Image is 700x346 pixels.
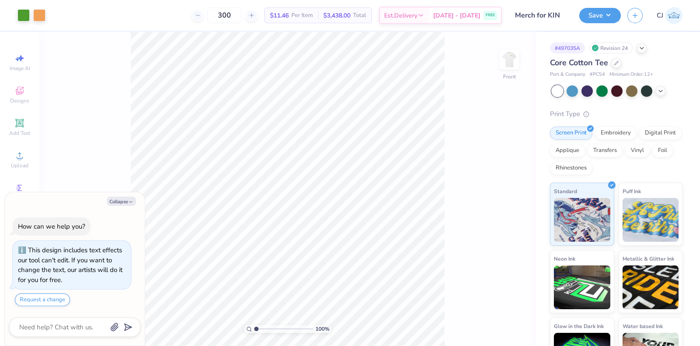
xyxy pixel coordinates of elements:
[623,254,674,263] span: Metallic & Glitter Ink
[652,144,673,157] div: Foil
[503,73,516,81] div: Front
[9,130,30,137] span: Add Text
[18,246,122,284] div: This design includes text effects our tool can't edit. If you want to change the text, our artist...
[486,12,495,18] span: FREE
[550,42,585,53] div: # 497035A
[10,97,29,104] span: Designs
[107,197,136,206] button: Collapse
[590,71,605,78] span: # PC54
[595,127,637,140] div: Embroidery
[554,321,604,331] span: Glow in the Dark Ink
[550,162,592,175] div: Rhinestones
[270,11,289,20] span: $11.46
[623,187,641,196] span: Puff Ink
[609,71,653,78] span: Minimum Order: 12 +
[623,198,679,242] img: Puff Ink
[550,127,592,140] div: Screen Print
[550,57,608,68] span: Core Cotton Tee
[18,222,85,231] div: How can we help you?
[550,109,682,119] div: Print Type
[665,7,682,24] img: Carljude Jashper Liwanag
[657,11,663,21] span: CJ
[323,11,350,20] span: $3,438.00
[353,11,366,20] span: Total
[579,8,621,23] button: Save
[657,7,682,24] a: CJ
[623,321,663,331] span: Water based Ink
[625,144,650,157] div: Vinyl
[554,198,610,242] img: Standard
[554,254,575,263] span: Neon Ink
[639,127,682,140] div: Digital Print
[554,265,610,309] img: Neon Ink
[588,144,623,157] div: Transfers
[207,7,241,23] input: – –
[500,51,518,68] img: Front
[623,265,679,309] img: Metallic & Glitter Ink
[315,325,329,333] span: 100 %
[15,293,70,306] button: Request a change
[550,71,585,78] span: Port & Company
[550,144,585,157] div: Applique
[508,7,573,24] input: Untitled Design
[384,11,417,20] span: Est. Delivery
[10,65,30,72] span: Image AI
[554,187,577,196] span: Standard
[433,11,480,20] span: [DATE] - [DATE]
[589,42,633,53] div: Revision 24
[291,11,313,20] span: Per Item
[11,162,28,169] span: Upload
